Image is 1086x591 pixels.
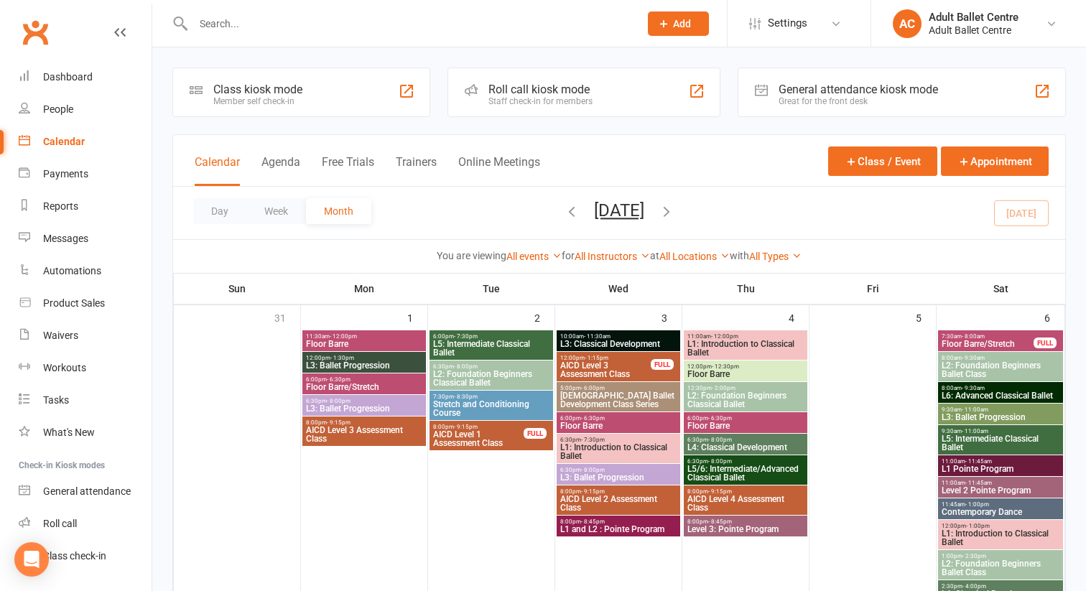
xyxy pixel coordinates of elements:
[560,518,677,525] span: 8:00pm
[562,250,575,261] strong: for
[305,355,423,361] span: 12:00pm
[43,362,86,373] div: Workouts
[962,428,988,434] span: - 11:00am
[330,333,357,340] span: - 12:00pm
[708,415,732,422] span: - 6:30pm
[941,340,1034,348] span: Floor Barre/Stretch
[555,274,682,304] th: Wed
[43,550,106,562] div: Class check-in
[687,465,804,482] span: L5/6: Intermediate/Advanced Classical Ballet
[43,330,78,341] div: Waivers
[687,458,804,465] span: 6:30pm
[560,391,677,409] span: [DEMOGRAPHIC_DATA] Ballet Development Class Series
[246,198,306,224] button: Week
[19,287,152,320] a: Product Sales
[581,415,605,422] span: - 6:30pm
[43,233,88,244] div: Messages
[19,508,152,540] a: Roll call
[524,428,547,439] div: FULL
[327,376,351,383] span: - 6:30pm
[19,61,152,93] a: Dashboard
[941,553,1060,559] span: 1:00pm
[432,400,550,417] span: Stretch and Conditioning Course
[962,385,985,391] span: - 9:30am
[17,14,53,50] a: Clubworx
[305,404,423,413] span: L3: Ballet Progression
[687,488,804,495] span: 8:00pm
[43,200,78,212] div: Reports
[454,333,478,340] span: - 7:30pm
[43,485,131,497] div: General attendance
[213,96,302,106] div: Member self check-in
[965,480,992,486] span: - 11:45am
[560,443,677,460] span: L1: Introduction to Classical Ballet
[941,391,1060,400] span: L6: Advanced Classical Ballet
[687,370,804,378] span: Floor Barre
[432,340,550,357] span: L5: Intermediate Classical Ballet
[585,355,608,361] span: - 1:15pm
[712,363,739,370] span: - 12:30pm
[687,525,804,534] span: Level 3: Pointe Program
[687,422,804,430] span: Floor Barre
[305,340,423,348] span: Floor Barre
[305,361,423,370] span: L3: Ballet Progression
[43,518,77,529] div: Roll call
[941,355,1060,361] span: 8:00am
[962,355,985,361] span: - 9:30am
[43,265,101,276] div: Automations
[560,361,651,378] span: AICD Level 3 Assessment Class
[305,376,423,383] span: 6:00pm
[407,305,427,329] div: 1
[941,480,1060,486] span: 11:00am
[1044,305,1064,329] div: 6
[682,274,809,304] th: Thu
[560,340,677,348] span: L3: Classical Development
[14,542,49,577] div: Open Intercom Messenger
[560,473,677,482] span: L3: Ballet Progression
[43,103,73,115] div: People
[560,437,677,443] span: 6:30pm
[19,417,152,449] a: What's New
[712,385,735,391] span: - 2:00pm
[941,406,1060,413] span: 9:30am
[261,155,300,186] button: Agenda
[937,274,1065,304] th: Sat
[274,305,300,329] div: 31
[730,250,749,261] strong: with
[581,488,605,495] span: - 9:15pm
[941,465,1060,473] span: L1 Pointe Program
[941,333,1034,340] span: 7:30am
[43,427,95,438] div: What's New
[560,415,677,422] span: 6:00pm
[916,305,936,329] div: 5
[19,158,152,190] a: Payments
[941,434,1060,452] span: L5: Intermediate Classical Ballet
[327,419,351,426] span: - 9:15pm
[43,136,85,147] div: Calendar
[306,198,371,224] button: Month
[43,168,88,180] div: Payments
[749,251,802,262] a: All Types
[432,430,524,447] span: AICD Level 1 Assessment Class
[43,394,69,406] div: Tasks
[962,583,986,590] span: - 4:00pm
[454,424,478,430] span: - 9:15pm
[708,488,732,495] span: - 9:15pm
[437,250,506,261] strong: You are viewing
[650,250,659,261] strong: at
[458,155,540,186] button: Online Meetings
[581,437,605,443] span: - 7:30pm
[1034,338,1057,348] div: FULL
[488,83,593,96] div: Roll call kiosk mode
[962,333,985,340] span: - 8:00am
[432,363,550,370] span: 6:30pm
[454,363,478,370] span: - 8:00pm
[432,333,550,340] span: 6:00pm
[19,384,152,417] a: Tasks
[779,83,938,96] div: General attendance kiosk mode
[432,394,550,400] span: 7:30pm
[213,83,302,96] div: Class kiosk mode
[966,523,990,529] span: - 1:00pm
[581,518,605,525] span: - 8:45pm
[708,437,732,443] span: - 8:00pm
